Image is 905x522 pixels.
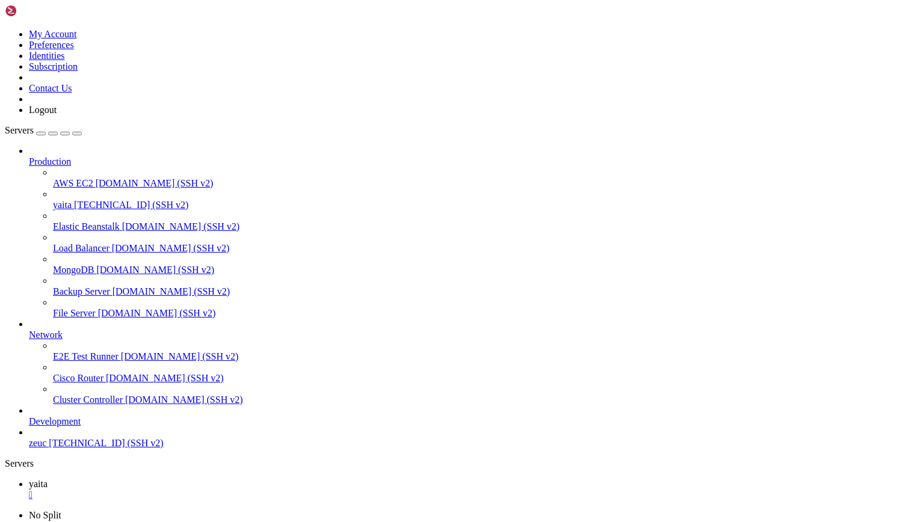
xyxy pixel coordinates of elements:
[29,438,46,448] span: zeuc
[29,105,57,115] a: Logout
[53,221,120,232] span: Elastic Beanstalk
[53,254,900,275] li: MongoDB [DOMAIN_NAME] (SSH v2)
[53,286,900,297] a: Backup Server [DOMAIN_NAME] (SSH v2)
[53,275,900,297] li: Backup Server [DOMAIN_NAME] (SSH v2)
[53,265,94,275] span: MongoDB
[53,340,900,362] li: E2E Test Runner [DOMAIN_NAME] (SSH v2)
[53,384,900,405] li: Cluster Controller [DOMAIN_NAME] (SSH v2)
[53,351,119,361] span: E2E Test Runner
[5,458,900,469] div: Servers
[29,51,65,61] a: Identities
[53,167,900,189] li: AWS EC2 [DOMAIN_NAME] (SSH v2)
[29,83,72,93] a: Contact Us
[29,479,900,500] a: yaita
[29,29,77,39] a: My Account
[29,427,900,449] li: zeuc [TECHNICAL_ID] (SSH v2)
[113,286,230,296] span: [DOMAIN_NAME] (SSH v2)
[53,221,900,232] a: Elastic Beanstalk [DOMAIN_NAME] (SSH v2)
[29,416,81,426] span: Development
[53,265,900,275] a: MongoDB [DOMAIN_NAME] (SSH v2)
[29,61,78,72] a: Subscription
[49,438,163,448] span: [TECHNICAL_ID] (SSH v2)
[29,156,900,167] a: Production
[29,490,900,500] a: 
[53,243,900,254] a: Load Balancer [DOMAIN_NAME] (SSH v2)
[121,351,239,361] span: [DOMAIN_NAME] (SSH v2)
[5,125,34,135] span: Servers
[112,243,230,253] span: [DOMAIN_NAME] (SSH v2)
[53,362,900,384] li: Cisco Router [DOMAIN_NAME] (SSH v2)
[5,125,82,135] a: Servers
[29,405,900,427] li: Development
[29,156,71,167] span: Production
[96,265,214,275] span: [DOMAIN_NAME] (SSH v2)
[29,479,48,489] span: yaita
[74,200,188,210] span: [TECHNICAL_ID] (SSH v2)
[53,200,72,210] span: yaita
[53,308,96,318] span: File Server
[53,286,110,296] span: Backup Server
[53,395,900,405] a: Cluster Controller [DOMAIN_NAME] (SSH v2)
[53,308,900,319] a: File Server [DOMAIN_NAME] (SSH v2)
[29,146,900,319] li: Production
[122,221,240,232] span: [DOMAIN_NAME] (SSH v2)
[53,232,900,254] li: Load Balancer [DOMAIN_NAME] (SSH v2)
[96,178,214,188] span: [DOMAIN_NAME] (SSH v2)
[53,297,900,319] li: File Server [DOMAIN_NAME] (SSH v2)
[29,438,900,449] a: zeuc [TECHNICAL_ID] (SSH v2)
[5,5,74,17] img: Shellngn
[125,395,243,405] span: [DOMAIN_NAME] (SSH v2)
[29,40,74,50] a: Preferences
[53,243,110,253] span: Load Balancer
[53,178,93,188] span: AWS EC2
[29,510,61,520] a: No Split
[53,395,123,405] span: Cluster Controller
[29,416,900,427] a: Development
[29,319,900,405] li: Network
[53,178,900,189] a: AWS EC2 [DOMAIN_NAME] (SSH v2)
[53,189,900,210] li: yaita [TECHNICAL_ID] (SSH v2)
[53,210,900,232] li: Elastic Beanstalk [DOMAIN_NAME] (SSH v2)
[53,200,900,210] a: yaita [TECHNICAL_ID] (SSH v2)
[53,373,900,384] a: Cisco Router [DOMAIN_NAME] (SSH v2)
[53,373,103,383] span: Cisco Router
[106,373,224,383] span: [DOMAIN_NAME] (SSH v2)
[98,308,216,318] span: [DOMAIN_NAME] (SSH v2)
[53,351,900,362] a: E2E Test Runner [DOMAIN_NAME] (SSH v2)
[29,330,900,340] a: Network
[29,330,63,340] span: Network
